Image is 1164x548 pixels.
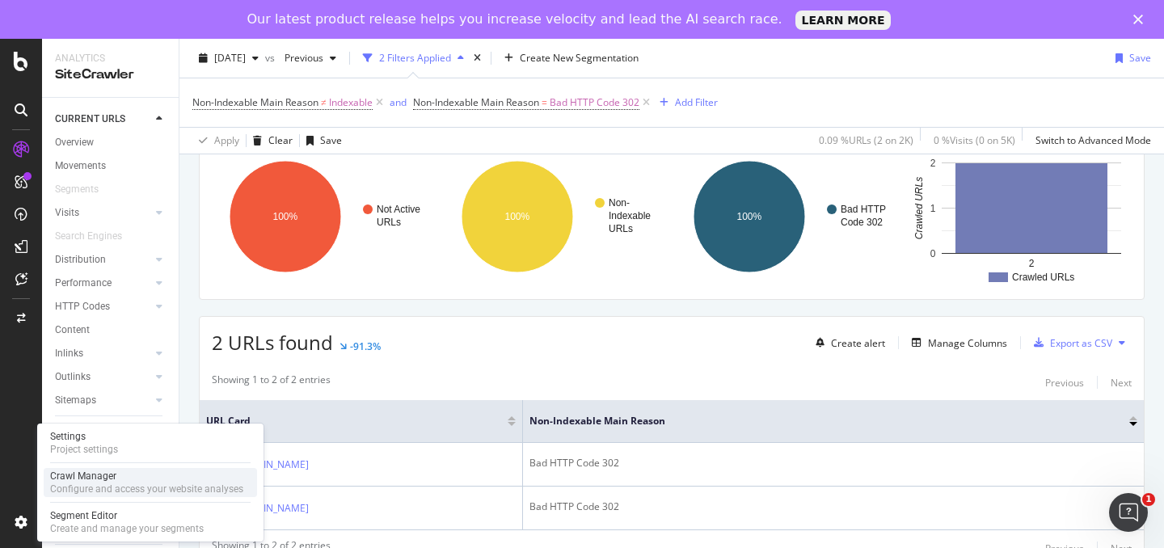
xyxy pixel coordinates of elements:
a: Content [55,322,167,339]
div: Export as CSV [1050,336,1112,350]
text: Indexable [609,210,651,221]
button: Manage Columns [905,333,1007,352]
span: ≠ [321,95,327,109]
text: 100% [737,211,762,222]
span: Indexable [329,91,373,114]
div: Save [320,133,342,147]
span: Previous [278,51,323,65]
div: Visits [55,204,79,221]
div: SiteCrawler [55,65,166,84]
text: Non- [609,197,630,209]
a: Search Engines [55,228,138,245]
span: Non-Indexable Main Reason [192,95,318,109]
div: -91.3% [350,339,381,353]
button: Create New Segmentation [498,45,645,71]
text: URLs [377,217,401,228]
a: Movements [55,158,167,175]
button: and [390,95,407,110]
div: times [470,50,484,66]
button: Apply [192,128,239,154]
div: CURRENT URLS [55,111,125,128]
span: 2 URLs found [212,329,333,356]
button: [DATE] [192,45,265,71]
button: 2 Filters Applied [356,45,470,71]
div: Performance [55,275,112,292]
div: Next [1111,376,1132,390]
svg: A chart. [676,146,900,287]
div: Bad HTTP Code 302 [529,456,1137,470]
a: Visits [55,204,151,221]
div: Configure and access your website analyses [50,483,243,495]
div: Apply [214,133,239,147]
div: Settings [50,430,118,443]
div: Url Explorer [55,423,105,440]
div: Create and manage your segments [50,522,204,535]
span: = [542,95,547,109]
span: 1 [1142,493,1155,506]
div: Overview [55,134,94,151]
a: LEARN MORE [795,11,892,30]
div: Segments [55,181,99,198]
a: CURRENT URLS [55,111,151,128]
text: Code 302 [841,217,883,228]
a: Inlinks [55,345,151,362]
a: Outlinks [55,369,151,386]
a: Segments [55,181,115,198]
text: 1 [930,203,936,214]
svg: A chart. [212,146,436,287]
a: Crawl ManagerConfigure and access your website analyses [44,468,257,497]
button: Save [300,128,342,154]
div: Project settings [50,443,118,456]
div: Analytics [55,52,166,65]
div: Showing 1 to 2 of 2 entries [212,373,331,392]
text: URLs [609,223,633,234]
div: Clear [268,133,293,147]
button: Next [1111,373,1132,392]
a: SettingsProject settings [44,428,257,457]
div: Bad HTTP Code 302 [529,500,1137,514]
text: 2 [930,158,936,169]
div: Distribution [55,251,106,268]
button: Previous [1045,373,1084,392]
a: Distribution [55,251,151,268]
span: Non-Indexable Main Reason [413,95,539,109]
text: 100% [505,211,530,222]
text: 2 [1029,258,1035,269]
div: Create alert [831,336,885,350]
div: Previous [1045,376,1084,390]
div: 0 % Visits ( 0 on 5K ) [934,133,1015,147]
button: Previous [278,45,343,71]
svg: A chart. [908,146,1132,287]
button: Switch to Advanced Mode [1029,128,1151,154]
div: Outlinks [55,369,91,386]
a: Segment EditorCreate and manage your segments [44,508,257,537]
button: Clear [247,128,293,154]
div: Fermer [1133,15,1149,24]
span: Non-Indexable Main Reason [529,414,1105,428]
text: 0 [930,248,936,259]
div: 0.09 % URLs ( 2 on 2K ) [819,133,913,147]
div: HTTP Codes [55,298,110,315]
button: Create alert [809,330,885,356]
text: Not Active [377,204,420,215]
span: vs [265,51,278,65]
a: HTTP Codes [55,298,151,315]
button: Add Filter [653,93,718,112]
text: Bad HTTP [841,204,886,215]
div: Sitemaps [55,392,96,409]
span: Bad HTTP Code 302 [550,91,639,114]
div: Save [1129,51,1151,65]
div: Our latest product release helps you increase velocity and lead the AI search race. [247,11,782,27]
button: Export as CSV [1027,330,1112,356]
div: Manage Columns [928,336,1007,350]
svg: A chart. [444,146,668,287]
span: 2025 Aug. 27th [214,51,246,65]
div: Add Filter [675,95,718,109]
text: Crawled URLs [1012,272,1074,283]
a: Overview [55,134,167,151]
span: Create New Segmentation [520,51,639,65]
div: Movements [55,158,106,175]
div: Content [55,322,90,339]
